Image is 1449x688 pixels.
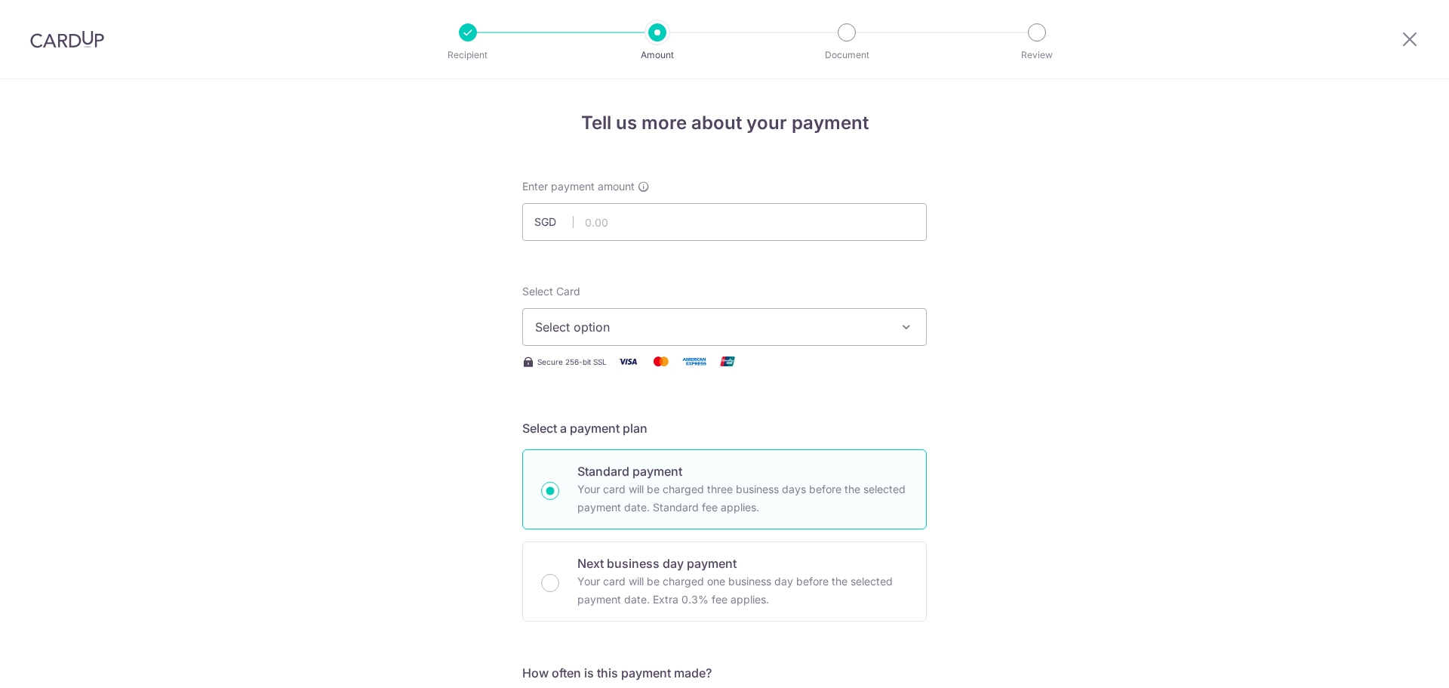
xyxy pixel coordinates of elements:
img: American Express [679,352,709,371]
p: Recipient [412,48,524,63]
input: 0.00 [522,203,927,241]
iframe: Opens a widget where you can find more information [1352,643,1434,680]
p: Document [791,48,903,63]
p: Standard payment [577,462,908,480]
img: Visa [613,352,643,371]
span: Enter payment amount [522,179,635,194]
h5: How often is this payment made? [522,664,927,682]
h5: Select a payment plan [522,419,927,437]
img: Union Pay [712,352,743,371]
span: Select option [535,318,887,336]
button: Select option [522,308,927,346]
p: Your card will be charged one business day before the selected payment date. Extra 0.3% fee applies. [577,572,908,609]
img: CardUp [30,30,104,48]
span: Secure 256-bit SSL [537,356,607,368]
p: Review [981,48,1093,63]
p: Amount [601,48,713,63]
p: Your card will be charged three business days before the selected payment date. Standard fee appl... [577,480,908,517]
span: translation missing: en.payables.payment_networks.credit_card.summary.labels.select_card [522,285,580,298]
img: Mastercard [646,352,676,371]
h4: Tell us more about your payment [522,110,927,137]
p: Next business day payment [577,554,908,572]
span: SGD [534,214,574,230]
